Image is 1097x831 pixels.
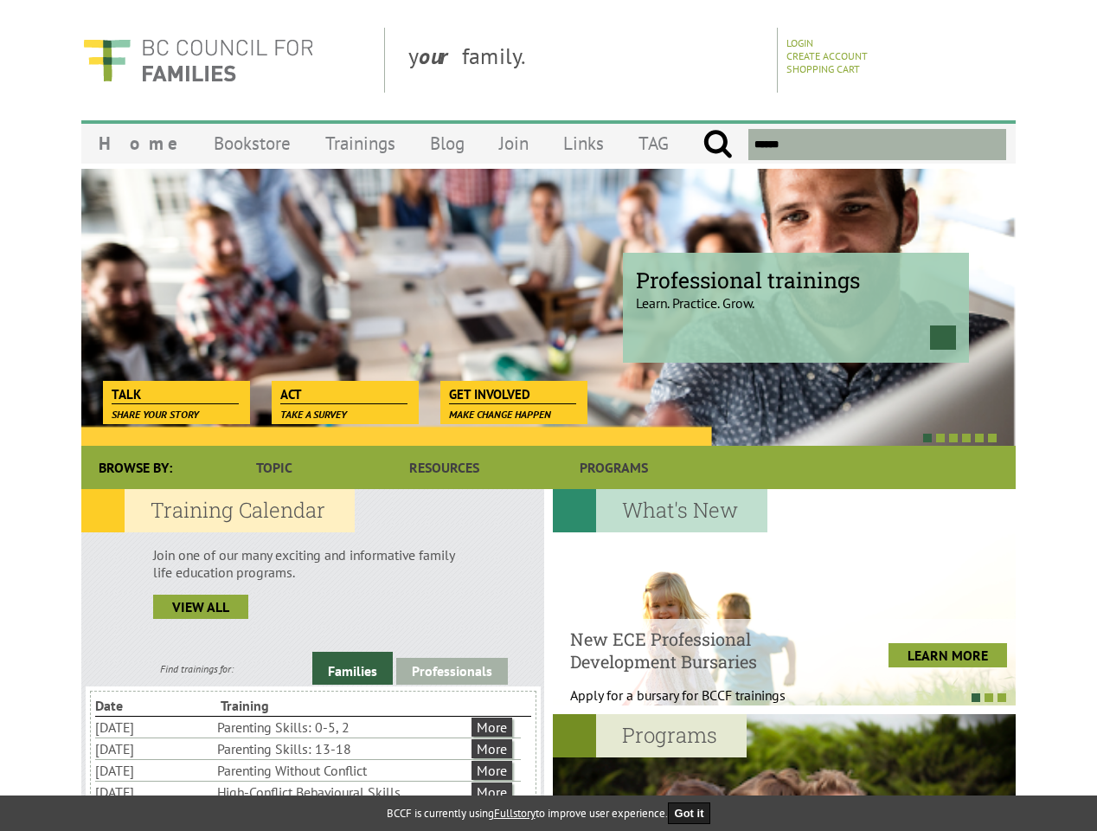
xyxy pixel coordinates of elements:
[103,381,247,405] a: Talk Share your story
[786,36,813,49] a: Login
[668,802,711,824] button: Got it
[217,760,468,781] li: Parenting Without Conflict
[81,446,189,489] div: Browse By:
[636,280,956,312] p: Learn. Practice. Grow.
[553,714,747,757] h2: Programs
[95,738,214,759] li: [DATE]
[95,782,214,802] li: [DATE]
[95,695,217,716] li: Date
[280,385,407,404] span: Act
[570,686,829,721] p: Apply for a bursary for BCCF trainings West...
[272,381,416,405] a: Act Take a survey
[702,129,733,160] input: Submit
[81,123,196,164] a: Home
[217,782,468,802] li: High-Conflict Behavioural Skills
[280,408,347,421] span: Take a survey
[413,123,482,164] a: Blog
[308,123,413,164] a: Trainings
[112,385,239,404] span: Talk
[81,28,315,93] img: BC Council for FAMILIES
[189,446,359,489] a: Topic
[636,266,956,294] span: Professional trainings
[81,662,312,675] div: Find trainings for:
[395,28,778,93] div: y family.
[472,718,512,737] a: More
[472,783,512,802] a: More
[217,738,468,759] li: Parenting Skills: 13-18
[153,546,472,581] p: Join one of our many exciting and informative family life education programs.
[786,62,860,75] a: Shopping Cart
[221,695,343,716] li: Training
[546,123,621,164] a: Links
[472,739,512,758] a: More
[359,446,529,489] a: Resources
[217,717,468,738] li: Parenting Skills: 0-5, 2
[95,760,214,781] li: [DATE]
[81,489,355,532] h2: Training Calendar
[396,658,508,685] a: Professionals
[312,652,393,685] a: Families
[472,761,512,780] a: More
[196,123,308,164] a: Bookstore
[419,42,462,70] strong: our
[553,489,767,532] h2: What's New
[529,446,699,489] a: Programs
[440,381,585,405] a: Get Involved Make change happen
[570,628,829,673] h4: New ECE Professional Development Bursaries
[153,595,248,619] a: view all
[482,123,546,164] a: Join
[621,123,686,164] a: TAG
[449,385,576,404] span: Get Involved
[494,806,536,821] a: Fullstory
[95,717,214,738] li: [DATE]
[449,408,551,421] span: Make change happen
[889,643,1007,667] a: LEARN MORE
[112,408,199,421] span: Share your story
[786,49,868,62] a: Create Account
